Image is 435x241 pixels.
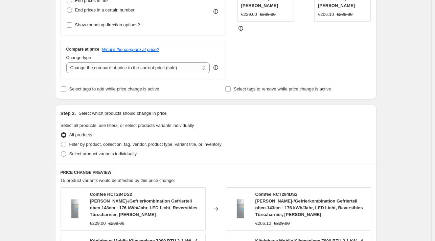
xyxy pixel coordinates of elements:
[61,110,76,117] h2: Step 3.
[69,86,159,91] span: Select tags to add while price change is active
[230,199,250,219] img: 71RRA-HTkiL_80x.jpg
[75,7,135,12] span: End prices in a certain number
[61,178,175,183] span: 15 product variants would be affected by this price change:
[61,170,371,175] h6: PRICE CHANGE PREVIEW
[64,199,85,219] img: 71RRA-HTkiL_80x.jpg
[90,192,198,217] span: Comfee RCT284DS2 [PERSON_NAME]-/Gefrierkombination Gefrierteil oben 143cm - 176 kWh/Jahr, LED Lic...
[69,151,137,156] span: Select product variants individually
[241,11,257,18] div: €229.00
[337,11,352,18] strike: €229.00
[61,123,194,128] span: Select all products, use filters, or select products variants individually
[90,220,106,227] div: €229.00
[318,11,334,18] div: €206.10
[212,64,219,71] div: help
[234,86,331,91] span: Select tags to remove while price change is active
[66,55,91,60] span: Change type
[69,132,92,137] span: All products
[78,110,166,117] p: Select which products should change in price
[274,220,290,227] strike: €229.00
[109,220,124,227] strike: €289.00
[255,192,363,217] span: Comfee RCT284DS2 [PERSON_NAME]-/Gefrierkombination Gefrierteil oben 143cm - 176 kWh/Jahr, LED Lic...
[260,11,276,18] strike: €289.00
[102,47,159,52] button: What's the compare at price?
[255,220,271,227] div: €206.10
[69,142,222,147] span: Filter by product, collection, tag, vendor, product type, variant title, or inventory
[66,47,99,52] h3: Compare at price
[75,22,140,27] span: Show rounding direction options?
